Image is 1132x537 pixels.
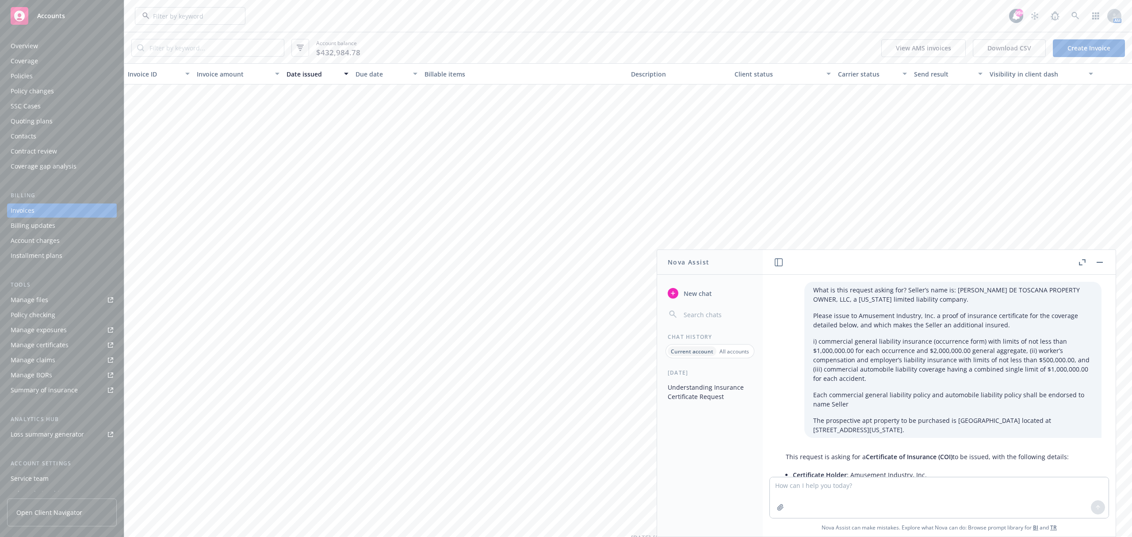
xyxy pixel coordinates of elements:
[11,39,38,53] div: Overview
[1067,7,1084,25] a: Search
[786,452,1093,461] p: This request is asking for a to be issued, with the following details:
[7,4,117,28] a: Accounts
[11,308,55,322] div: Policy checking
[424,69,624,79] div: Billable items
[910,63,987,84] button: Send result
[7,39,117,53] a: Overview
[627,63,731,84] button: Description
[11,203,34,218] div: Invoices
[11,54,38,68] div: Coverage
[7,293,117,307] a: Manage files
[11,159,76,173] div: Coverage gap analysis
[7,234,117,248] a: Account charges
[11,234,60,248] div: Account charges
[149,12,227,21] input: Filter by keyword
[7,159,117,173] a: Coverage gap analysis
[7,323,117,337] a: Manage exposures
[719,348,749,355] p: All accounts
[986,63,1097,84] button: Visibility in client dash
[7,338,117,352] a: Manage certificates
[657,333,763,341] div: Chat History
[973,39,1046,57] button: Download CSV
[16,508,82,517] span: Open Client Navigator
[731,63,834,84] button: Client status
[11,323,67,337] div: Manage exposures
[7,415,117,424] div: Analytics hub
[128,69,180,79] div: Invoice ID
[7,99,117,113] a: SSC Cases
[11,293,48,307] div: Manage files
[7,69,117,83] a: Policies
[990,69,1083,79] div: Visibility in client dash
[11,249,62,263] div: Installment plans
[682,289,712,298] span: New chat
[352,63,421,84] button: Due date
[7,308,117,322] a: Policy checking
[7,459,117,468] div: Account settings
[11,338,69,352] div: Manage certificates
[7,219,117,233] a: Billing updates
[813,285,1093,304] p: What is this request asking for? Seller’s name is: [PERSON_NAME] DE TOSCANA PROPERTY OWNER, LLC, ...
[7,114,117,128] a: Quoting plans
[834,63,910,84] button: Carrier status
[11,69,33,83] div: Policies
[1046,7,1064,25] a: Report a Bug
[7,191,117,200] div: Billing
[124,63,193,84] button: Invoice ID
[7,54,117,68] a: Coverage
[11,353,55,367] div: Manage claims
[682,308,752,321] input: Search chats
[11,487,67,501] div: Sales relationships
[1033,524,1038,531] a: BI
[11,129,36,143] div: Contacts
[356,69,408,79] div: Due date
[287,69,339,79] div: Date issued
[657,369,763,376] div: [DATE]
[1015,9,1023,17] div: 99+
[7,487,117,501] a: Sales relationships
[11,114,53,128] div: Quoting plans
[668,257,709,267] h1: Nova Assist
[881,39,966,57] button: View AMS invoices
[766,518,1112,537] span: Nova Assist can make mistakes. Explore what Nova can do: Browse prompt library for and
[7,249,117,263] a: Installment plans
[197,69,270,79] div: Invoice amount
[1026,7,1044,25] a: Stop snowing
[793,471,847,479] span: Certificate Holder
[7,472,117,486] a: Service team
[838,69,897,79] div: Carrier status
[421,63,628,84] button: Billable items
[11,427,84,441] div: Loss summary generator
[813,416,1093,434] p: The prospective apt property to be purchased is [GEOGRAPHIC_DATA] located at [STREET_ADDRESS][US_...
[631,69,727,79] div: Description
[7,84,117,98] a: Policy changes
[664,285,756,301] button: New chat
[11,219,55,233] div: Billing updates
[866,453,952,461] span: Certificate of Insurance (COI)
[7,368,117,382] a: Manage BORs
[11,368,52,382] div: Manage BORs
[11,84,54,98] div: Policy changes
[7,203,117,218] a: Invoices
[7,144,117,158] a: Contract review
[671,348,713,355] p: Current account
[7,353,117,367] a: Manage claims
[7,129,117,143] a: Contacts
[813,337,1093,383] p: i) commercial general liability insurance (occurrence form) with limits of not less than $1,000,0...
[7,427,117,441] a: Loss summary generator
[813,390,1093,409] p: Each commercial general liability policy and automobile liability policy shall be endorsed to nam...
[793,468,1093,481] li: : Amusement Industry, Inc.
[283,63,352,84] button: Date issued
[1053,39,1125,57] a: Create Invoice
[11,144,57,158] div: Contract review
[734,69,821,79] div: Client status
[7,383,117,397] a: Summary of insurance
[1050,524,1057,531] a: TR
[37,12,65,19] span: Accounts
[664,380,756,404] button: Understanding Insurance Certificate Request
[7,280,117,289] div: Tools
[11,99,41,113] div: SSC Cases
[11,383,78,397] div: Summary of insurance
[1087,7,1105,25] a: Switch app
